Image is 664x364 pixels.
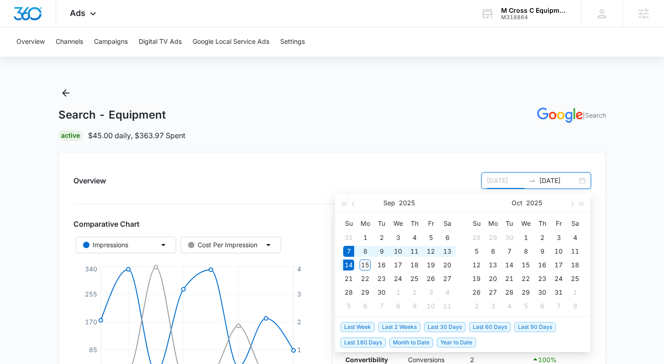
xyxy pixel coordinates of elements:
td: 2025-10-04 [439,286,455,299]
td: 2025-09-17 [390,258,406,272]
td: 2025-10-25 [567,272,583,286]
td: 2025-09-28 [340,286,357,299]
td: 2025-09-30 [373,286,390,299]
div: 2 [376,232,387,243]
input: End date [539,176,577,186]
td: 2025-09-21 [340,272,357,286]
div: 5 [425,232,436,243]
div: 10 [553,246,564,257]
div: 10 [392,246,403,257]
div: account name [501,7,568,14]
div: 17 [392,260,403,270]
div: 28 [471,232,482,243]
div: 9 [409,301,420,312]
div: 1 [360,232,371,243]
td: 2025-10-09 [534,244,550,258]
td: 2025-10-27 [485,286,501,299]
th: Mo [357,216,373,231]
div: 4 [409,232,420,243]
div: 17 [553,260,564,270]
div: 5 [471,246,482,257]
td: 2025-09-29 [357,286,373,299]
td: 2025-10-06 [485,244,501,258]
td: 2025-09-19 [423,258,439,272]
div: 27 [487,287,498,298]
div: 10 [425,301,436,312]
div: 4 [442,287,453,298]
div: 24 [392,273,403,284]
div: 25 [570,273,580,284]
div: 16 [537,260,548,270]
td: 2025-10-05 [468,244,485,258]
td: 2025-10-24 [550,272,567,286]
td: 2025-10-14 [501,258,518,272]
tspan: 4 [297,265,301,272]
tspan: 255 [84,290,97,298]
div: 13 [442,246,453,257]
th: Sa [439,216,455,231]
td: 2025-10-09 [406,299,423,313]
div: 25 [409,273,420,284]
input: Start date [487,176,525,186]
div: 3 [487,301,498,312]
td: 2025-10-19 [468,272,485,286]
span: Last 30 Days [424,322,465,332]
td: 2025-09-14 [340,258,357,272]
td: 2025-10-07 [501,244,518,258]
button: Back [58,86,73,100]
div: 7 [376,301,387,312]
td: 2025-11-03 [485,299,501,313]
td: 2025-09-18 [406,258,423,272]
div: Active [58,130,83,141]
th: Fr [550,216,567,231]
div: 29 [360,287,371,298]
div: 8 [520,246,531,257]
tspan: 2 [297,318,301,326]
div: 9 [376,246,387,257]
div: 31 [553,287,564,298]
button: Channels [56,27,83,57]
td: 2025-09-28 [468,231,485,244]
td: 2025-10-05 [340,299,357,313]
div: 8 [360,246,371,257]
button: Cost Per Impression [181,237,281,253]
p: | Search [583,110,606,120]
img: GOOGLE_ADS [537,108,583,123]
div: 14 [504,260,515,270]
div: 6 [442,232,453,243]
div: Impressions [83,240,128,250]
td: 2025-10-03 [550,231,567,244]
th: Su [468,216,485,231]
tspan: 85 [89,346,97,354]
td: 2025-09-10 [390,244,406,258]
td: 2025-10-03 [423,286,439,299]
td: 2025-10-08 [518,244,534,258]
div: account id [501,14,568,21]
div: 28 [343,287,354,298]
td: 2025-09-25 [406,272,423,286]
div: 6 [360,301,371,312]
th: Sa [567,216,583,231]
div: 26 [471,287,482,298]
td: 2025-09-02 [373,231,390,244]
div: 7 [504,246,515,257]
div: 7 [553,301,564,312]
td: 2025-09-03 [390,231,406,244]
td: 2025-10-11 [567,244,583,258]
span: Year to Date [437,338,476,348]
td: 2025-11-06 [534,299,550,313]
div: 11 [409,246,420,257]
button: Digital TV Ads [139,27,182,57]
td: 2025-10-22 [518,272,534,286]
td: 2025-10-04 [567,231,583,244]
td: 2025-10-02 [534,231,550,244]
td: 2025-10-28 [501,286,518,299]
th: Th [534,216,550,231]
td: 2025-10-16 [534,258,550,272]
div: 6 [537,301,548,312]
div: 18 [570,260,580,270]
td: 2025-10-13 [485,258,501,272]
div: 7 [343,246,354,257]
td: 2025-10-30 [534,286,550,299]
td: 2025-10-23 [534,272,550,286]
